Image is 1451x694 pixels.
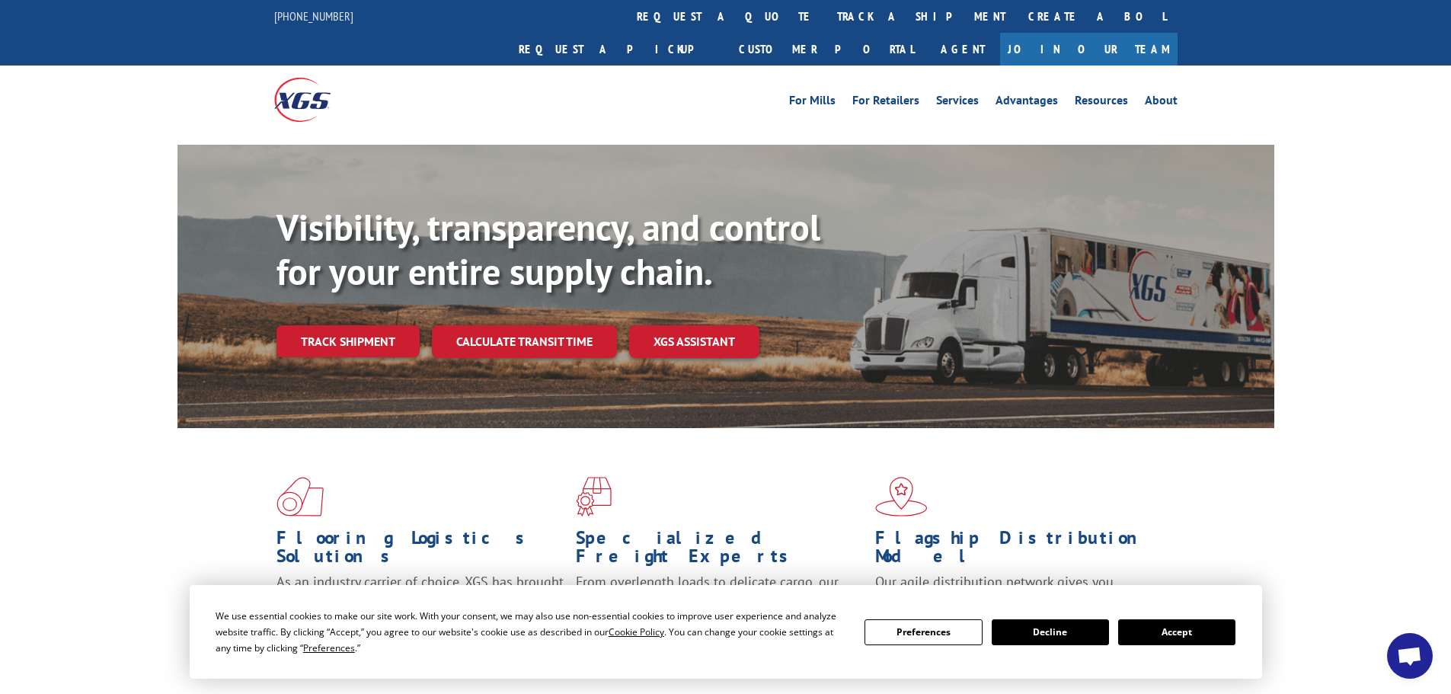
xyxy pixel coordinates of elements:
[852,94,919,111] a: For Retailers
[507,33,727,66] a: Request a pickup
[1075,94,1128,111] a: Resources
[629,325,759,358] a: XGS ASSISTANT
[303,641,355,654] span: Preferences
[936,94,979,111] a: Services
[276,203,820,295] b: Visibility, transparency, and control for your entire supply chain.
[727,33,925,66] a: Customer Portal
[432,325,617,358] a: Calculate transit time
[276,477,324,517] img: xgs-icon-total-supply-chain-intelligence-red
[576,529,864,573] h1: Specialized Freight Experts
[996,94,1058,111] a: Advantages
[576,573,864,641] p: From overlength loads to delicate cargo, our experienced staff knows the best way to move your fr...
[875,573,1155,609] span: Our agile distribution network gives you nationwide inventory management on demand.
[992,619,1109,645] button: Decline
[925,33,1000,66] a: Agent
[1145,94,1178,111] a: About
[865,619,982,645] button: Preferences
[1387,633,1433,679] div: Open chat
[609,625,664,638] span: Cookie Policy
[276,573,564,627] span: As an industry carrier of choice, XGS has brought innovation and dedication to flooring logistics...
[1000,33,1178,66] a: Join Our Team
[789,94,836,111] a: For Mills
[576,477,612,517] img: xgs-icon-focused-on-flooring-red
[1118,619,1235,645] button: Accept
[875,529,1163,573] h1: Flagship Distribution Model
[276,325,420,357] a: Track shipment
[190,585,1262,679] div: Cookie Consent Prompt
[216,608,846,656] div: We use essential cookies to make our site work. With your consent, we may also use non-essential ...
[875,477,928,517] img: xgs-icon-flagship-distribution-model-red
[276,529,564,573] h1: Flooring Logistics Solutions
[274,8,353,24] a: [PHONE_NUMBER]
